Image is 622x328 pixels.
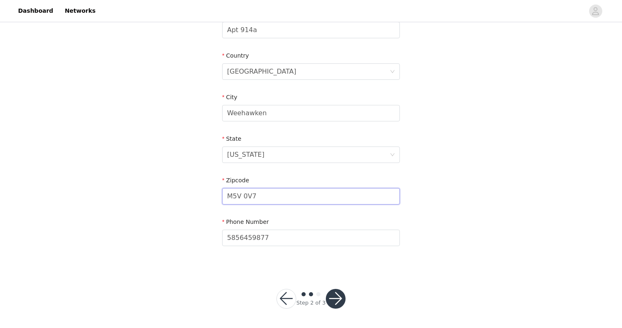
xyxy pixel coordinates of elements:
[227,147,265,163] div: New Jersey
[13,2,58,20] a: Dashboard
[390,152,395,158] i: icon: down
[222,219,269,225] label: Phone Number
[222,52,249,59] label: Country
[222,135,241,142] label: State
[592,5,599,18] div: avatar
[227,64,296,79] div: United States
[222,177,249,184] label: Zipcode
[60,2,100,20] a: Networks
[390,69,395,75] i: icon: down
[222,94,237,100] label: City
[296,299,325,307] div: Step 2 of 3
